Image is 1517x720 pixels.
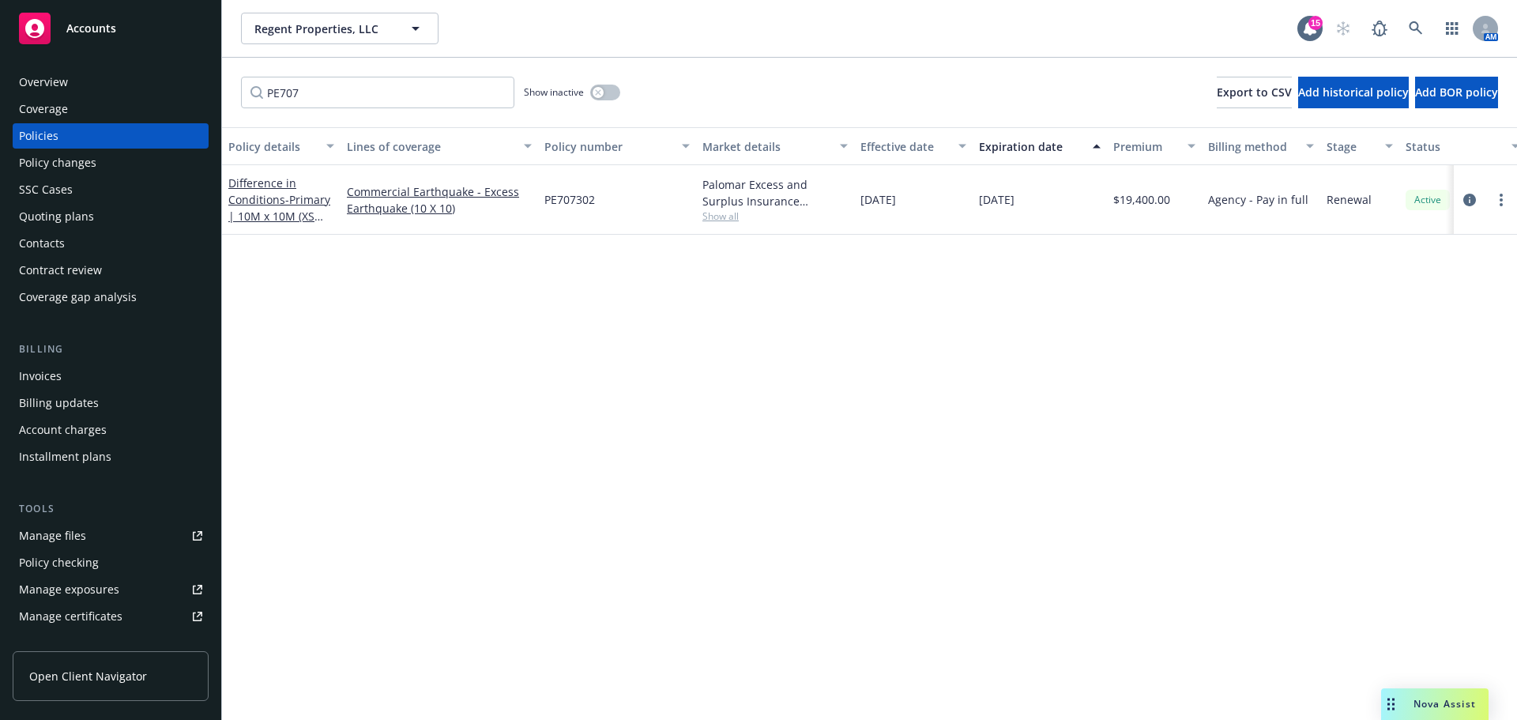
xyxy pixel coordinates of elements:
[13,177,209,202] a: SSC Cases
[347,183,532,217] a: Commercial Earthquake - Excess Earthquake (10 X 10)
[544,191,595,208] span: PE707302
[1460,190,1479,209] a: circleInformation
[19,123,58,149] div: Policies
[29,668,147,684] span: Open Client Navigator
[1208,191,1308,208] span: Agency - Pay in full
[13,258,209,283] a: Contract review
[341,127,538,165] button: Lines of coverage
[19,577,119,602] div: Manage exposures
[228,175,330,240] a: Difference in Conditions
[1217,77,1292,108] button: Export to CSV
[1327,138,1376,155] div: Stage
[13,204,209,229] a: Quoting plans
[241,77,514,108] input: Filter by keyword...
[1308,16,1323,30] div: 15
[347,138,514,155] div: Lines of coverage
[19,258,102,283] div: Contract review
[1413,697,1476,711] span: Nova Assist
[66,22,116,35] span: Accounts
[13,150,209,175] a: Policy changes
[13,604,209,629] a: Manage certificates
[1406,138,1502,155] div: Status
[1298,77,1409,108] button: Add historical policy
[19,604,122,629] div: Manage certificates
[1436,13,1468,44] a: Switch app
[228,138,317,155] div: Policy details
[19,390,99,416] div: Billing updates
[1217,85,1292,100] span: Export to CSV
[254,21,391,37] span: Regent Properties, LLC
[13,123,209,149] a: Policies
[228,192,330,240] span: - Primary | 10M x 10M (XS over AFM)
[1327,13,1359,44] a: Start snowing
[1208,138,1297,155] div: Billing method
[13,417,209,443] a: Account charges
[13,523,209,548] a: Manage files
[13,501,209,517] div: Tools
[19,523,86,548] div: Manage files
[13,285,209,310] a: Coverage gap analysis
[19,177,73,202] div: SSC Cases
[1202,127,1320,165] button: Billing method
[1364,13,1395,44] a: Report a Bug
[860,191,896,208] span: [DATE]
[13,444,209,469] a: Installment plans
[19,285,137,310] div: Coverage gap analysis
[19,631,99,656] div: Manage claims
[1298,85,1409,100] span: Add historical policy
[979,191,1014,208] span: [DATE]
[702,176,848,209] div: Palomar Excess and Surplus Insurance Company, [GEOGRAPHIC_DATA], Amwins
[19,444,111,469] div: Installment plans
[19,550,99,575] div: Policy checking
[702,209,848,223] span: Show all
[13,96,209,122] a: Coverage
[860,138,949,155] div: Effective date
[538,127,696,165] button: Policy number
[222,127,341,165] button: Policy details
[13,390,209,416] a: Billing updates
[13,577,209,602] a: Manage exposures
[1412,193,1444,207] span: Active
[544,138,672,155] div: Policy number
[19,70,68,95] div: Overview
[19,231,65,256] div: Contacts
[19,96,68,122] div: Coverage
[13,231,209,256] a: Contacts
[1415,77,1498,108] button: Add BOR policy
[1381,688,1401,720] div: Drag to move
[1400,13,1432,44] a: Search
[702,138,830,155] div: Market details
[1381,688,1489,720] button: Nova Assist
[241,13,439,44] button: Regent Properties, LLC
[19,150,96,175] div: Policy changes
[13,550,209,575] a: Policy checking
[19,364,62,389] div: Invoices
[1492,190,1511,209] a: more
[1107,127,1202,165] button: Premium
[1113,138,1178,155] div: Premium
[1320,127,1399,165] button: Stage
[973,127,1107,165] button: Expiration date
[13,341,209,357] div: Billing
[19,417,107,443] div: Account charges
[13,631,209,656] a: Manage claims
[1327,191,1372,208] span: Renewal
[696,127,854,165] button: Market details
[1113,191,1170,208] span: $19,400.00
[13,70,209,95] a: Overview
[524,85,584,99] span: Show inactive
[854,127,973,165] button: Effective date
[979,138,1083,155] div: Expiration date
[19,204,94,229] div: Quoting plans
[13,6,209,51] a: Accounts
[13,364,209,389] a: Invoices
[1415,85,1498,100] span: Add BOR policy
